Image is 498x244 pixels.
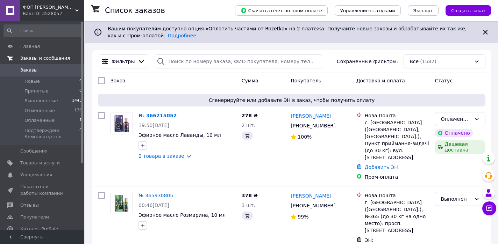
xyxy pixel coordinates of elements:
[298,214,308,220] span: 99%
[356,78,405,83] span: Доставка и оплата
[365,173,429,180] div: Пром-оплата
[451,8,485,13] span: Создать заказ
[435,140,485,154] div: Дешевая доставка
[111,192,133,214] a: Фото товару
[138,212,226,218] a: Эфирное масло Розмарина, 10 мл
[439,7,491,13] a: Создать заказ
[20,184,65,196] span: Показатели работы компании
[23,10,84,17] div: Ваш ID: 3528057
[111,112,133,134] a: Фото товару
[291,192,331,199] a: [PERSON_NAME]
[20,55,70,61] span: Заказы и сообщения
[101,97,483,104] span: Сгенерируйте или добавьте ЭН в заказ, чтобы получить оплату
[24,98,58,104] span: Выполненные
[337,58,398,65] span: Сохраненные фильтры:
[138,132,221,138] a: Эфирное масло Лаванды, 10 мл
[298,134,312,140] span: 100%
[365,192,429,199] div: Нова Пошта
[365,199,429,234] div: г. [GEOGRAPHIC_DATA] ([GEOGRAPHIC_DATA].), №365 (до 30 кг на одно место): просп. [STREET_ADDRESS]
[79,127,82,140] span: 0
[365,164,398,170] a: Добавить ЭН
[289,201,337,210] div: [PHONE_NUMBER]
[410,58,419,65] span: Все
[435,129,472,137] div: Оплачено
[242,193,258,198] span: 378 ₴
[446,5,491,16] button: Создать заказ
[72,98,82,104] span: 1445
[335,5,401,16] button: Управление статусами
[138,153,184,159] a: 2 товара в заказе
[105,6,165,15] h1: Список заказов
[291,112,331,119] a: [PERSON_NAME]
[24,78,40,84] span: Новые
[23,4,75,10] span: ФОП Тофан Н.Н
[413,8,433,13] span: Экспорт
[365,119,429,161] div: с. [GEOGRAPHIC_DATA] ([GEOGRAPHIC_DATA], [GEOGRAPHIC_DATA].), Пункт приймання-видачі (до 30 кг): ...
[74,108,82,114] span: 136
[20,67,37,73] span: Заказы
[20,214,49,220] span: Покупатели
[20,202,39,208] span: Отзывы
[441,115,471,123] div: Оплаченный
[482,201,496,215] button: Чат с покупателем
[340,8,395,13] span: Управление статусами
[291,78,321,83] span: Покупатель
[20,148,48,154] span: Сообщения
[79,78,82,84] span: 0
[138,193,173,198] a: № 365930805
[408,5,439,16] button: Экспорт
[365,112,429,119] div: Нова Пошта
[242,78,258,83] span: Сумма
[235,5,328,16] button: Скачать отчет по пром-оплате
[242,113,258,118] span: 278 ₴
[420,59,436,64] span: (1582)
[79,88,82,94] span: 0
[24,117,55,124] span: Оплаченные
[435,78,453,83] span: Статус
[20,160,60,166] span: Товары и услуги
[111,112,133,134] img: Фото товару
[24,127,79,140] span: Подтвержден/Комплектуется
[79,117,82,124] span: 1
[138,202,169,208] span: 00:46[DATE]
[20,172,52,178] span: Уведомления
[24,108,55,114] span: Отмененные
[138,113,177,118] a: № 366215052
[24,88,49,94] span: Принятые
[20,43,40,50] span: Главная
[112,58,135,65] span: Фильтры
[138,123,169,128] span: 19:50[DATE]
[154,54,323,68] input: Поиск по номеру заказа, ФИО покупателя, номеру телефона, Email, номеру накладной
[108,26,467,38] span: Вашим покупателям доступна опция «Оплатить частями от Rozetka» на 2 платежа. Получайте новые зака...
[111,78,125,83] span: Заказ
[241,7,322,14] span: Скачать отчет по пром-оплате
[111,192,133,214] img: Фото товару
[242,123,255,128] span: 2 шт.
[168,33,196,38] a: Подробнее
[441,195,471,203] div: Выполнен
[3,24,83,37] input: Поиск
[242,202,255,208] span: 3 шт.
[289,121,337,131] div: [PHONE_NUMBER]
[20,226,58,232] span: Каталог ProSale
